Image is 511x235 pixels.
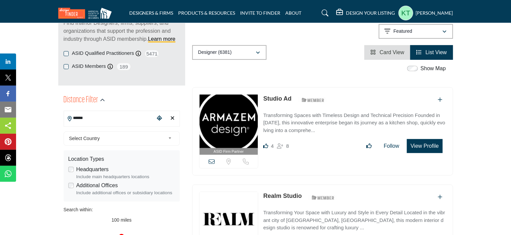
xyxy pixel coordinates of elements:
[298,96,328,104] img: ASID Members Badge Icon
[380,49,405,55] span: Card View
[421,65,446,73] label: Show Map
[346,10,395,16] h5: DESIGN YOUR LISTING
[214,149,244,154] span: ASID Firm Partner
[364,45,410,60] li: Card View
[168,111,178,126] div: Clear search location
[370,49,404,55] a: View Card
[76,190,175,196] div: Include additional offices or subsidiary locations
[410,45,453,60] li: List View
[416,49,447,55] a: View List
[64,51,69,56] input: ASID Qualified Practitioners checkbox
[64,94,98,106] h2: Distance Filter
[438,97,443,103] a: Add To List
[76,173,175,180] div: Include main headquarters locations
[72,63,106,70] label: ASID Members
[112,217,132,223] span: 100 miles
[144,49,159,58] span: 5471
[308,193,338,202] img: ASID Members Badge Icon
[64,19,180,43] p: Find Interior Designers, firms, suppliers, and organizations that support the profession and indu...
[148,36,175,42] a: Learn more
[154,111,164,126] div: Choose your current location
[64,64,69,69] input: ASID Members checkbox
[76,165,109,173] label: Headquarters
[64,112,154,125] input: Search Location
[263,108,446,134] a: Transforming Spaces with Timeless Design and Technical Precision Founded in [DATE], this innovati...
[263,112,446,134] p: Transforming Spaces with Timeless Design and Technical Precision Founded in [DATE], this innovati...
[68,155,175,163] div: Location Types
[407,139,442,153] button: View Profile
[416,10,453,16] h5: [PERSON_NAME]
[263,205,446,232] a: Transforming Your Space with Luxury and Style in Every Detail Located in the vibrant city of [GEO...
[72,49,134,57] label: ASID Qualified Practitioners
[286,10,302,16] a: ABOUT
[198,49,232,56] p: Designer (6381)
[129,10,173,16] a: DESIGNERS & FIRMS
[178,10,235,16] a: PRODUCTS & RESOURCES
[379,139,404,153] button: Follow
[263,209,446,232] p: Transforming Your Space with Luxury and Style in Every Detail Located in the vibrant city of [GEO...
[337,9,395,17] div: DESIGN YOUR LISTING
[69,134,165,142] span: Select Country
[277,142,289,150] div: Followers
[76,182,118,190] label: Additional Offices
[426,49,447,55] span: List View
[263,193,302,199] a: Realm Studio
[438,194,443,200] a: Add To List
[286,143,289,149] span: 8
[263,94,291,103] p: Studio Ad
[200,95,258,155] a: ASID Firm Partner
[398,6,413,20] button: Show hide supplier dropdown
[263,143,268,148] i: Likes
[263,192,302,201] p: Realm Studio
[240,10,281,16] a: INVITE TO FINDER
[379,24,453,39] button: Featured
[58,8,115,19] img: Site Logo
[200,95,258,148] img: Studio Ad
[393,28,412,35] p: Featured
[271,143,274,149] span: 4
[362,139,376,153] button: Like listing
[116,63,131,71] span: 189
[263,95,291,102] a: Studio Ad
[192,45,267,60] button: Designer (6381)
[315,8,333,18] a: Search
[64,206,180,213] div: Search within:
